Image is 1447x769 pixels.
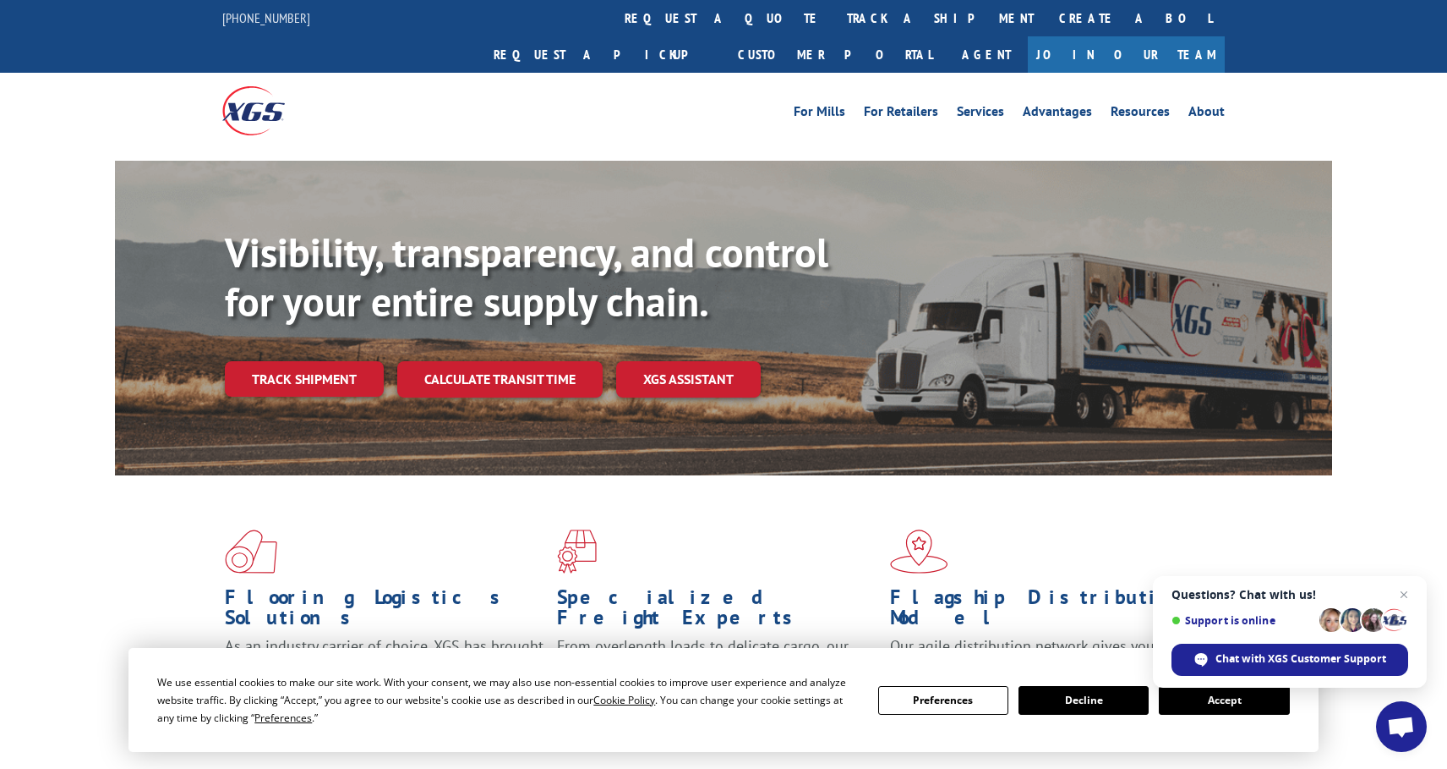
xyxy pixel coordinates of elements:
[157,673,857,727] div: We use essential cookies to make our site work. With your consent, we may also use non-essential ...
[225,361,384,397] a: Track shipment
[1376,701,1427,752] div: Open chat
[794,105,845,124] a: For Mills
[225,530,277,574] img: xgs-icon-total-supply-chain-intelligence-red
[1018,686,1149,715] button: Decline
[225,226,828,327] b: Visibility, transparency, and control for your entire supply chain.
[1159,686,1289,715] button: Accept
[1028,36,1225,73] a: Join Our Team
[1023,105,1092,124] a: Advantages
[1111,105,1170,124] a: Resources
[222,9,310,26] a: [PHONE_NUMBER]
[557,636,876,711] p: From overlength loads to delicate cargo, our experienced staff knows the best way to move your fr...
[725,36,945,73] a: Customer Portal
[254,711,312,725] span: Preferences
[128,648,1319,752] div: Cookie Consent Prompt
[557,587,876,636] h1: Specialized Freight Experts
[1171,614,1313,627] span: Support is online
[878,686,1008,715] button: Preferences
[945,36,1028,73] a: Agent
[1188,105,1225,124] a: About
[890,636,1201,676] span: Our agile distribution network gives you nationwide inventory management on demand.
[1171,588,1408,601] span: Questions? Chat with us!
[397,361,603,398] a: Calculate transit time
[1215,651,1386,667] span: Chat with XGS Customer Support
[225,587,544,636] h1: Flooring Logistics Solutions
[481,36,725,73] a: Request a pickup
[616,361,761,398] a: XGS ASSISTANT
[225,636,543,696] span: As an industry carrier of choice, XGS has brought innovation and dedication to flooring logistics...
[1394,585,1414,605] span: Close chat
[890,587,1209,636] h1: Flagship Distribution Model
[864,105,938,124] a: For Retailers
[957,105,1004,124] a: Services
[890,530,948,574] img: xgs-icon-flagship-distribution-model-red
[1171,644,1408,676] div: Chat with XGS Customer Support
[593,693,655,707] span: Cookie Policy
[557,530,597,574] img: xgs-icon-focused-on-flooring-red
